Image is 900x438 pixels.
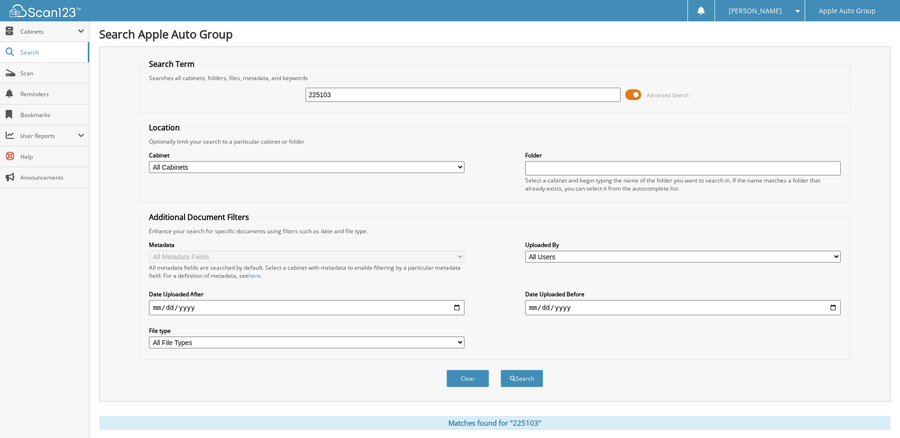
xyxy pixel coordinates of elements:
[20,48,83,56] span: Search
[144,137,845,146] div: Optionally limit your search to a particular cabinet or folder
[20,27,78,36] span: Cabinets
[144,74,845,82] div: Searches all cabinets, folders, files, metadata, and keywords
[99,416,891,430] div: Matches found for "225103"
[525,241,841,249] label: Uploaded By
[149,264,464,280] div: All metadata fields are searched by default. Select a cabinet with metadata to enable filtering b...
[20,173,84,182] span: Announcements
[525,151,841,159] label: Folder
[525,300,841,315] input: end
[20,69,84,77] span: Scan
[20,90,84,98] span: Reminders
[446,370,489,387] button: Clear
[729,8,782,14] span: [PERSON_NAME]
[149,151,464,159] label: Cabinet
[20,111,84,119] span: Bookmarks
[144,227,845,235] div: Enhance your search for specific documents using filters such as date and file type.
[249,272,261,280] a: here
[149,290,464,298] label: Date Uploaded After
[819,8,876,14] span: Apple Auto Group
[149,327,464,335] label: File type
[149,300,464,315] input: start
[647,91,689,99] span: Advanced Search
[144,212,254,222] legend: Additional Document Filters
[20,153,84,161] span: Help
[144,122,185,133] legend: Location
[501,370,543,387] button: Search
[149,241,464,249] label: Metadata
[9,4,81,17] img: scan123-logo-white.svg
[525,290,841,298] label: Date Uploaded Before
[99,26,891,42] h1: Search Apple Auto Group
[144,59,199,69] legend: Search Term
[20,132,78,140] span: User Reports
[525,176,841,192] div: Select a cabinet and begin typing the name of the folder you want to search in. If the name match...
